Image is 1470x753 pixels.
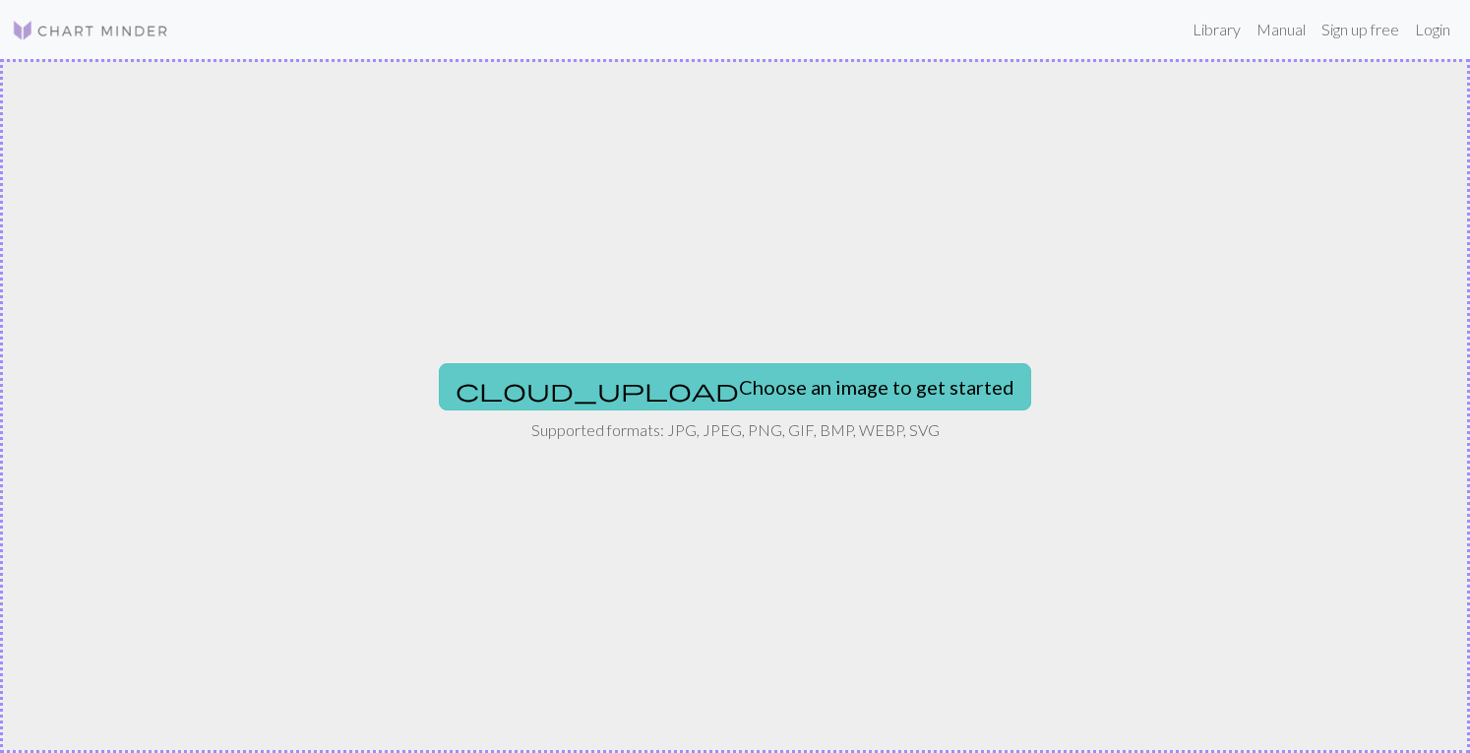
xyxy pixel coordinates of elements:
[456,376,739,404] span: cloud_upload
[12,19,169,42] img: Logo
[1185,10,1249,49] a: Library
[439,363,1031,410] button: Choose an image to get started
[531,418,940,442] p: Supported formats: JPG, JPEG, PNG, GIF, BMP, WEBP, SVG
[1407,10,1458,49] a: Login
[1249,10,1314,49] a: Manual
[1314,10,1407,49] a: Sign up free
